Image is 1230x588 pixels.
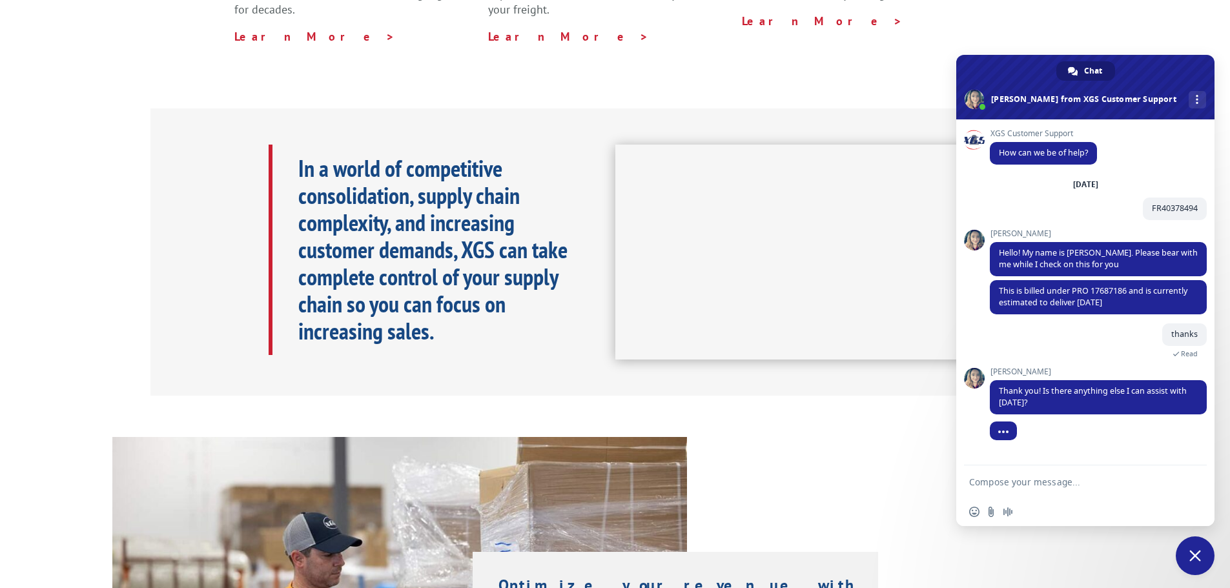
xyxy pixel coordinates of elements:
[999,147,1088,158] span: How can we be of help?
[969,476,1173,488] textarea: Compose your message...
[1181,349,1198,358] span: Read
[488,29,649,44] a: Learn More >
[1003,507,1013,517] span: Audio message
[969,507,979,517] span: Insert an emoji
[234,29,395,44] a: Learn More >
[615,145,998,360] iframe: XGS Logistics Solutions
[990,229,1207,238] span: [PERSON_NAME]
[999,285,1187,308] span: This is billed under PRO 17687186 and is currently estimated to deliver [DATE]
[1171,329,1198,340] span: thanks
[1189,91,1206,108] div: More channels
[990,129,1097,138] span: XGS Customer Support
[1176,536,1215,575] div: Close chat
[999,385,1187,408] span: Thank you! Is there anything else I can assist with [DATE]?
[298,153,568,346] b: In a world of competitive consolidation, supply chain complexity, and increasing customer demands...
[1073,181,1098,188] div: [DATE]
[986,507,996,517] span: Send a file
[990,367,1207,376] span: [PERSON_NAME]
[999,247,1198,270] span: Hello! My name is [PERSON_NAME]. Please bear with me while I check on this for you
[1152,203,1198,214] span: FR40378494
[742,14,903,28] a: Learn More >
[1056,61,1115,81] div: Chat
[1084,61,1102,81] span: Chat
